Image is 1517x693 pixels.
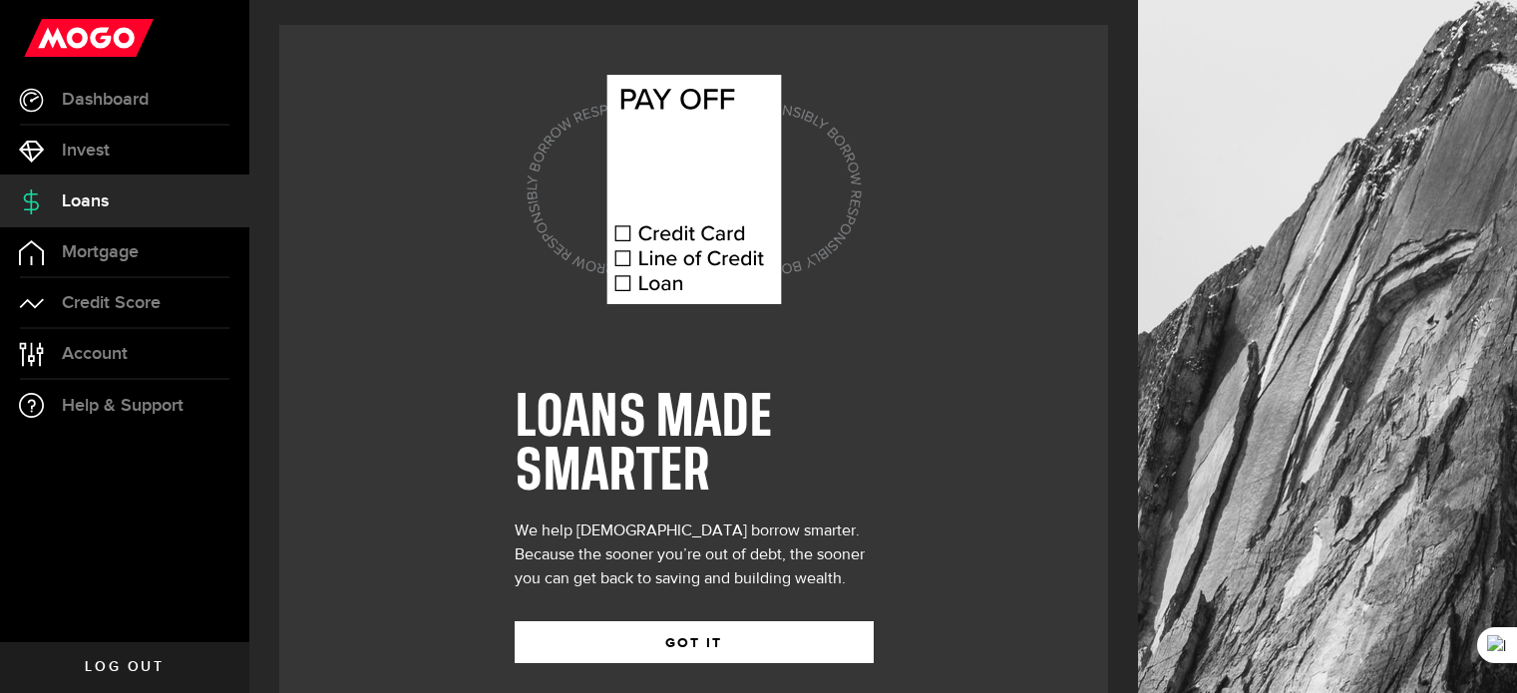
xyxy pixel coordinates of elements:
[515,621,874,663] button: GOT IT
[62,91,149,109] span: Dashboard
[515,392,874,500] h1: LOANS MADE SMARTER
[62,192,109,210] span: Loans
[62,243,139,261] span: Mortgage
[62,142,110,160] span: Invest
[62,345,128,363] span: Account
[62,294,161,312] span: Credit Score
[62,397,184,415] span: Help & Support
[515,520,874,591] div: We help [DEMOGRAPHIC_DATA] borrow smarter. Because the sooner you’re out of debt, the sooner you ...
[85,660,164,674] span: Log out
